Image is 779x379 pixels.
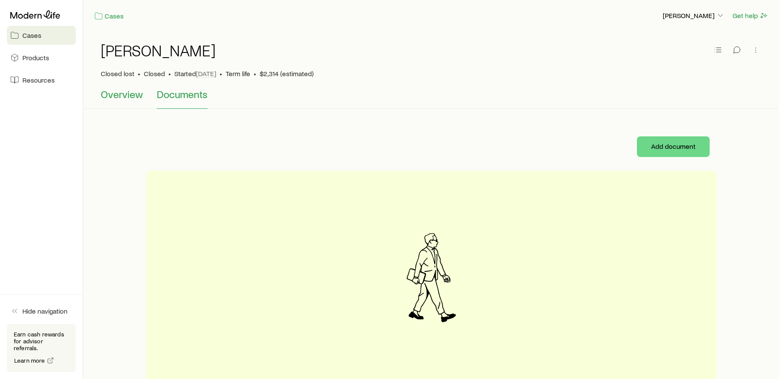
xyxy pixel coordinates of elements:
[101,42,216,59] h1: [PERSON_NAME]
[226,69,250,78] span: Term life
[662,11,725,21] button: [PERSON_NAME]
[7,302,76,320] button: Hide navigation
[14,331,69,351] p: Earn cash rewards for advisor referrals.
[732,11,769,21] button: Get help
[7,71,76,89] a: Resources
[101,69,134,78] p: Closed lost
[663,11,725,20] p: [PERSON_NAME]
[22,307,68,315] span: Hide navigation
[7,26,76,45] a: Cases
[7,324,76,372] div: Earn cash rewards for advisor referrals.Learn more
[144,69,165,78] span: Closed
[22,31,41,40] span: Cases
[637,136,710,157] button: Add document
[220,69,222,78] span: •
[157,88,208,100] span: Documents
[254,69,256,78] span: •
[196,69,216,78] span: [DATE]
[22,53,49,62] span: Products
[7,48,76,67] a: Products
[168,69,171,78] span: •
[174,69,216,78] p: Started
[260,69,313,78] span: $2,314 (estimated)
[94,11,124,21] a: Cases
[138,69,140,78] span: •
[101,88,762,109] div: Case details tabs
[101,88,143,100] span: Overview
[14,357,45,364] span: Learn more
[22,76,55,84] span: Resources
